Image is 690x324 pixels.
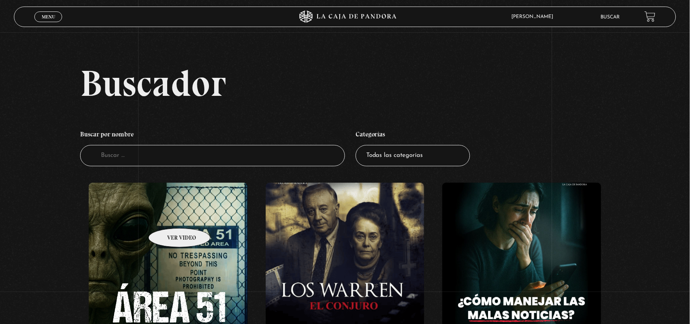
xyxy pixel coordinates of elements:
span: [PERSON_NAME] [508,14,562,19]
a: Buscar [601,15,620,20]
h4: Categorías [356,126,470,145]
h2: Buscador [80,65,676,102]
span: Cerrar [39,21,58,27]
a: View your shopping cart [645,11,656,22]
h4: Buscar por nombre [80,126,345,145]
span: Menu [42,14,55,19]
